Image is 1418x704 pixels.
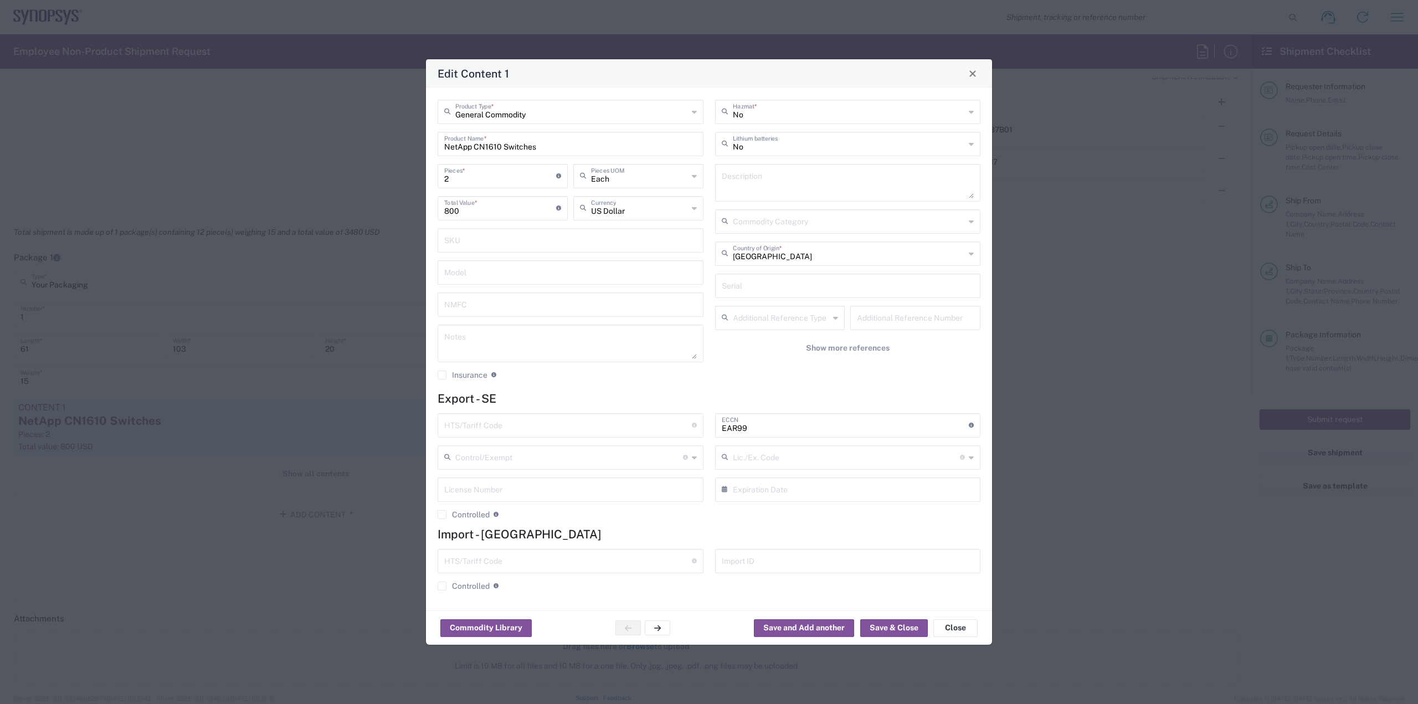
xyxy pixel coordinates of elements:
[440,619,532,637] button: Commodity Library
[933,619,978,637] button: Close
[965,66,980,81] button: Close
[860,619,928,637] button: Save & Close
[438,65,509,81] h4: Edit Content 1
[438,510,490,519] label: Controlled
[438,582,490,590] label: Controlled
[438,392,980,405] h4: Export - SE
[438,371,487,379] label: Insurance
[754,619,854,637] button: Save and Add another
[806,343,890,353] span: Show more references
[438,527,980,541] h4: Import - [GEOGRAPHIC_DATA]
